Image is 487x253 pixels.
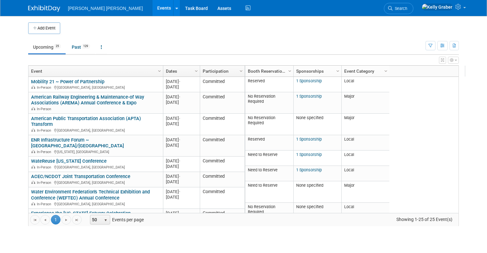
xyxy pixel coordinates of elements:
[166,158,197,164] div: [DATE]
[200,135,245,157] td: Committed
[179,174,180,179] span: -
[383,69,388,74] span: Column Settings
[31,79,104,85] a: Mobility 21 ~ Power of Partnership
[166,164,197,169] div: [DATE]
[37,86,53,90] span: In-Person
[31,201,160,207] div: [GEOGRAPHIC_DATA], [GEOGRAPHIC_DATA]
[31,127,160,133] div: [GEOGRAPHIC_DATA], [GEOGRAPHIC_DATA]
[296,152,322,157] a: 1 Sponsorship
[200,157,245,172] td: Committed
[37,202,53,206] span: In-Person
[179,137,180,142] span: -
[179,189,180,194] span: -
[245,135,293,151] td: Reserved
[31,137,124,149] a: ENR Infrastructure Forum ~ [GEOGRAPHIC_DATA]/[GEOGRAPHIC_DATA]
[31,158,107,164] a: WateReuse [US_STATE] Conference
[37,150,53,154] span: In-Person
[157,69,162,74] span: Column Settings
[245,181,293,203] td: Need to Reserve
[200,172,245,187] td: Committed
[383,66,390,75] a: Column Settings
[166,84,197,90] div: [DATE]
[341,151,389,166] td: Local
[68,6,143,11] span: [PERSON_NAME] [PERSON_NAME]
[200,209,245,224] td: Committed
[31,116,141,127] a: American Public Transportation Association (APTA) Transform
[245,114,293,135] td: No Reservation Required
[296,66,337,77] a: Sponsorships
[166,137,197,143] div: [DATE]
[37,128,53,133] span: In-Person
[296,94,322,99] a: 1 Sponsorship
[296,78,322,83] a: 1 Sponsorship
[31,128,35,132] img: In-Person Event
[54,44,61,49] span: 25
[200,77,245,92] td: Committed
[384,3,413,14] a: Search
[43,217,48,223] span: Go to the previous page
[344,66,385,77] a: Event Category
[37,107,53,111] span: In-Person
[296,137,322,142] a: 1 Sponsorship
[341,166,389,181] td: Local
[245,92,293,114] td: No Reservation Required
[31,149,160,154] div: [US_STATE], [GEOGRAPHIC_DATA]
[82,215,150,224] span: Events per page
[103,218,108,223] span: select
[72,215,82,224] a: Go to the last page
[341,135,389,151] td: Local
[28,22,60,34] button: Add Event
[31,86,35,89] img: In-Person Event
[166,174,197,179] div: [DATE]
[166,179,197,184] div: [DATE]
[341,92,389,114] td: Major
[31,150,35,153] img: In-Person Event
[245,166,293,181] td: Need to Reserve
[166,94,197,100] div: [DATE]
[31,94,144,106] a: American Railway Engineering & Maintenance-of Way Associations (AREMA) Annual Conference & Expo
[74,217,79,223] span: Go to the last page
[194,69,199,74] span: Column Settings
[179,94,180,99] span: -
[51,215,61,224] span: 1
[166,210,197,216] div: [DATE]
[248,66,289,77] a: Booth Reservation Status
[166,189,197,194] div: [DATE]
[296,115,323,120] span: None specified
[31,189,150,201] a: Water Environment Federation's Technical Exhibition and Conference (WEFTEC) Annual Conference
[179,79,180,84] span: -
[31,66,159,77] a: Event
[166,121,197,126] div: [DATE]
[166,66,196,77] a: Dates
[166,143,197,148] div: [DATE]
[90,215,101,224] span: 50
[245,77,293,92] td: Reserved
[341,77,389,92] td: Local
[422,4,453,11] img: Kelly Graber
[31,107,35,110] img: In-Person Event
[296,204,323,209] span: None specified
[179,159,180,163] span: -
[341,114,389,135] td: Major
[156,66,163,75] a: Column Settings
[166,79,197,84] div: [DATE]
[31,181,35,184] img: In-Person Event
[296,167,322,172] a: 1 Sponsorship
[200,92,245,114] td: Committed
[32,217,37,223] span: Go to the first page
[341,203,389,218] td: Local
[166,116,197,121] div: [DATE]
[238,66,245,75] a: Column Settings
[31,180,160,185] div: [GEOGRAPHIC_DATA], [GEOGRAPHIC_DATA]
[64,217,69,223] span: Go to the next page
[245,151,293,166] td: Need to Reserve
[31,85,160,90] div: [GEOGRAPHIC_DATA], [GEOGRAPHIC_DATA]
[200,187,245,209] td: Committed
[239,69,244,74] span: Column Settings
[81,44,90,49] span: 129
[31,210,131,216] a: Experience the [US_STATE] Estuary Celebration
[393,6,407,11] span: Search
[203,66,240,77] a: Participation
[31,165,35,168] img: In-Person Event
[341,181,389,203] td: Major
